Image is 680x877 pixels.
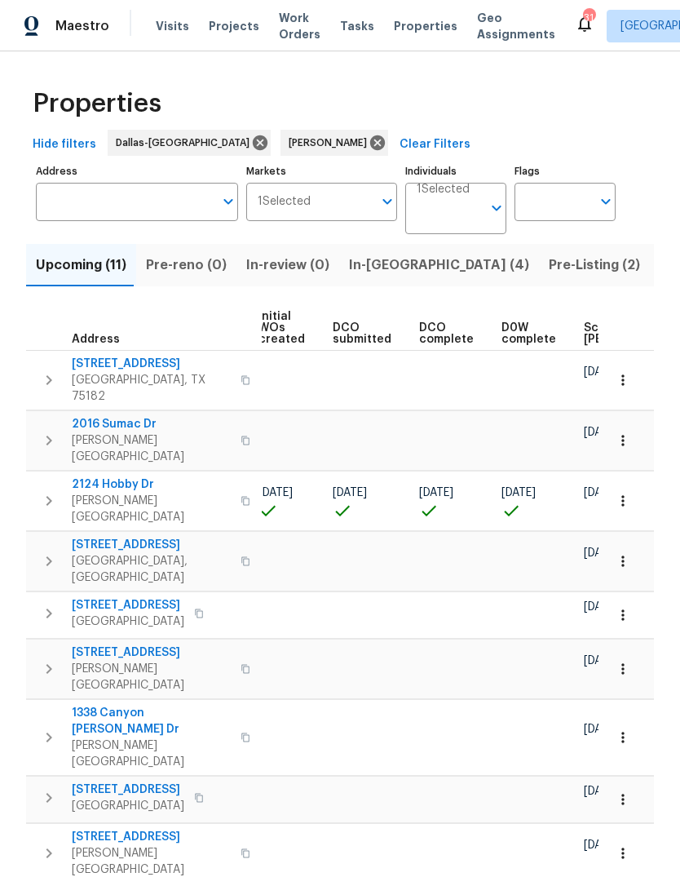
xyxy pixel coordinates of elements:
[72,416,231,432] span: 2016 Sumac Dr
[583,10,594,26] div: 31
[72,432,231,465] span: [PERSON_NAME][GEOGRAPHIC_DATA]
[594,190,617,213] button: Open
[72,476,231,493] span: 2124 Hobby Dr
[36,254,126,277] span: Upcoming (11)
[376,190,399,213] button: Open
[584,786,618,797] span: [DATE]
[72,829,231,845] span: [STREET_ADDRESS]
[340,20,374,32] span: Tasks
[156,18,189,34] span: Visits
[72,782,184,798] span: [STREET_ADDRESS]
[333,487,367,498] span: [DATE]
[246,166,398,176] label: Markets
[501,487,536,498] span: [DATE]
[26,130,103,160] button: Hide filters
[584,655,618,667] span: [DATE]
[72,798,184,814] span: [GEOGRAPHIC_DATA]
[584,724,618,735] span: [DATE]
[514,166,616,176] label: Flags
[419,487,453,498] span: [DATE]
[584,427,618,438] span: [DATE]
[72,493,231,525] span: [PERSON_NAME][GEOGRAPHIC_DATA]
[419,322,474,345] span: DCO complete
[72,737,231,770] span: [PERSON_NAME][GEOGRAPHIC_DATA]
[108,130,271,156] div: Dallas-[GEOGRAPHIC_DATA]
[501,322,556,345] span: D0W complete
[405,166,506,176] label: Individuals
[55,18,109,34] span: Maestro
[72,644,231,661] span: [STREET_ADDRESS]
[394,18,457,34] span: Properties
[33,95,161,112] span: Properties
[72,613,184,630] span: [GEOGRAPHIC_DATA]
[72,537,231,553] span: [STREET_ADDRESS]
[477,10,555,42] span: Geo Assignments
[280,130,388,156] div: [PERSON_NAME]
[584,839,618,851] span: [DATE]
[584,322,676,345] span: Scheduled [PERSON_NAME]
[72,661,231,693] span: [PERSON_NAME][GEOGRAPHIC_DATA]
[549,254,640,277] span: Pre-Listing (2)
[584,547,618,559] span: [DATE]
[246,254,329,277] span: In-review (0)
[33,135,96,155] span: Hide filters
[72,553,231,586] span: [GEOGRAPHIC_DATA], [GEOGRAPHIC_DATA]
[116,135,256,151] span: Dallas-[GEOGRAPHIC_DATA]
[349,254,529,277] span: In-[GEOGRAPHIC_DATA] (4)
[393,130,477,160] button: Clear Filters
[584,601,618,613] span: [DATE]
[258,487,293,498] span: [DATE]
[279,10,320,42] span: Work Orders
[333,322,391,345] span: DCO submitted
[584,366,618,378] span: [DATE]
[417,183,470,197] span: 1 Selected
[217,190,240,213] button: Open
[258,195,311,209] span: 1 Selected
[72,372,231,405] span: [GEOGRAPHIC_DATA], TX 75182
[72,705,231,737] span: 1338 Canyon [PERSON_NAME] Dr
[72,597,184,613] span: [STREET_ADDRESS]
[400,135,470,155] span: Clear Filters
[485,197,508,219] button: Open
[584,487,618,498] span: [DATE]
[72,334,120,345] span: Address
[146,254,227,277] span: Pre-reno (0)
[258,311,305,345] span: Initial WOs created
[36,166,238,176] label: Address
[289,135,373,151] span: [PERSON_NAME]
[72,356,231,372] span: [STREET_ADDRESS]
[209,18,259,34] span: Projects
